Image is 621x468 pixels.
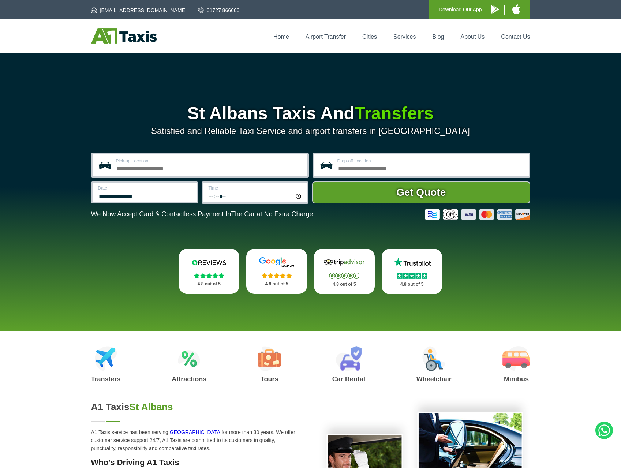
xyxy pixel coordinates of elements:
img: Airport Transfers [95,346,117,371]
img: A1 Taxis Android App [491,5,499,14]
h3: Minibus [502,376,530,382]
span: Transfers [355,104,434,123]
h3: Wheelchair [416,376,452,382]
img: Tours [258,346,281,371]
img: Google [255,257,299,268]
a: Home [273,34,289,40]
h3: Transfers [91,376,121,382]
label: Pick-up Location [116,159,303,163]
img: A1 Taxis iPhone App [512,4,520,14]
h2: A1 Taxis [91,401,302,413]
img: Wheelchair [422,346,446,371]
span: The Car at No Extra Charge. [231,210,315,218]
p: We Now Accept Card & Contactless Payment In [91,210,315,218]
img: Stars [329,273,359,279]
a: Trustpilot Stars 4.8 out of 5 [382,249,442,294]
h3: Who's Driving A1 Taxis [91,458,302,467]
img: Car Rental [336,346,362,371]
img: Attractions [178,346,200,371]
img: Reviews.io [187,257,231,268]
a: Contact Us [501,34,530,40]
a: About Us [461,34,485,40]
img: A1 Taxis St Albans LTD [91,28,157,44]
a: [GEOGRAPHIC_DATA] [168,429,222,435]
h3: Car Rental [332,376,365,382]
img: Minibus [502,346,530,371]
a: 01727 866666 [198,7,240,14]
a: Services [393,34,416,40]
a: [EMAIL_ADDRESS][DOMAIN_NAME] [91,7,187,14]
p: Download Our App [439,5,482,14]
p: 4.8 out of 5 [390,280,434,289]
a: Blog [432,34,444,40]
p: A1 Taxis service has been serving for more than 30 years. We offer customer service support 24/7,... [91,428,302,452]
a: Tripadvisor Stars 4.8 out of 5 [314,249,375,294]
span: St Albans [130,401,173,412]
h3: Attractions [172,376,206,382]
label: Time [209,186,303,190]
a: Google Stars 4.8 out of 5 [246,249,307,294]
p: Satisfied and Reliable Taxi Service and airport transfers in [GEOGRAPHIC_DATA] [91,126,530,136]
label: Drop-off Location [337,159,524,163]
a: Airport Transfer [306,34,346,40]
a: Reviews.io Stars 4.8 out of 5 [179,249,240,294]
p: 4.8 out of 5 [322,280,367,289]
p: 4.8 out of 5 [254,280,299,289]
h1: St Albans Taxis And [91,105,530,122]
a: Cities [362,34,377,40]
img: Stars [397,273,427,279]
label: Date [98,186,192,190]
img: Credit And Debit Cards [425,209,530,220]
button: Get Quote [312,181,530,203]
img: Trustpilot [390,257,434,268]
p: 4.8 out of 5 [187,280,232,289]
img: Stars [262,273,292,278]
img: Tripadvisor [322,257,366,268]
h3: Tours [258,376,281,382]
img: Stars [194,273,224,278]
